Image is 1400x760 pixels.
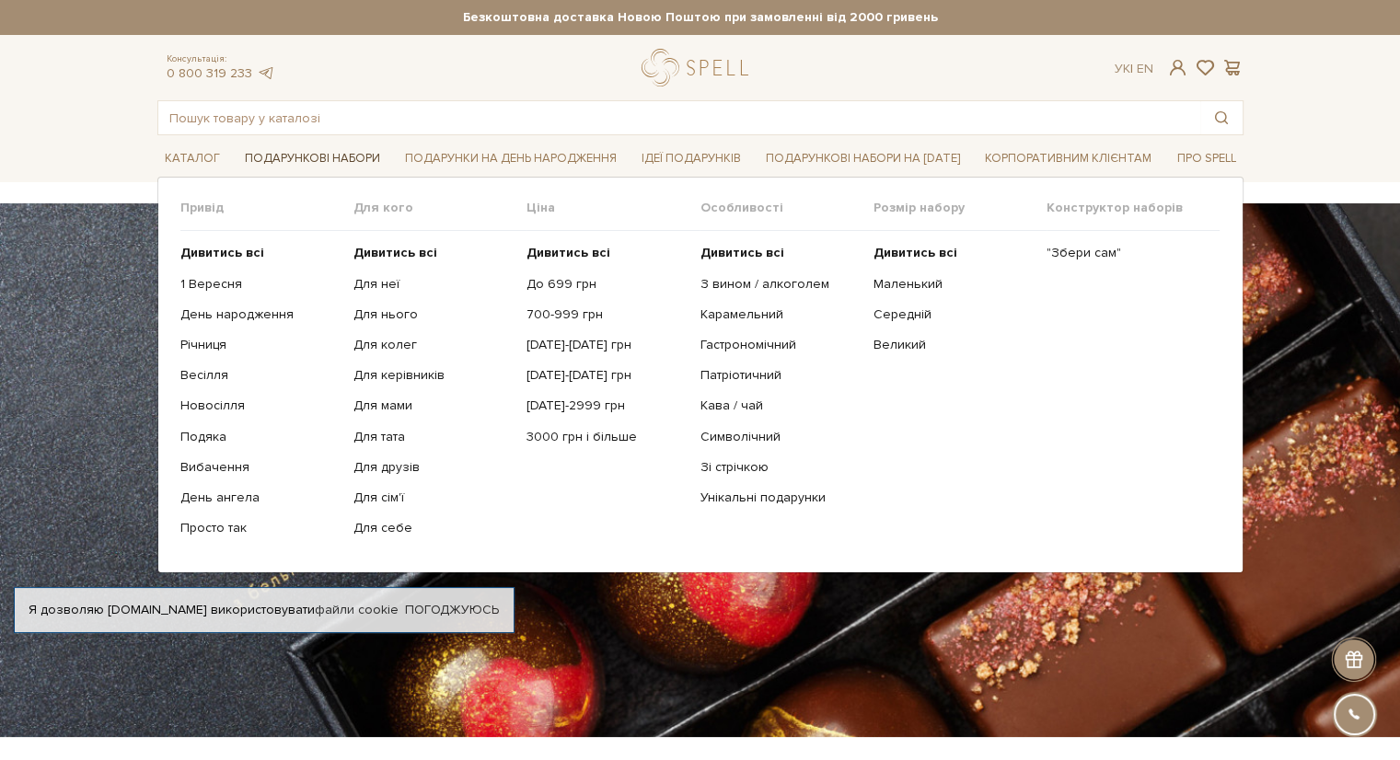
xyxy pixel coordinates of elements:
a: Для тата [353,429,513,445]
a: Подарункові набори [237,144,388,173]
a: Патріотичний [700,367,859,384]
a: Унікальні подарунки [700,489,859,506]
a: Кава / чай [700,397,859,414]
a: telegram [257,65,275,81]
a: Вибачення [180,459,340,476]
a: Про Spell [1169,144,1243,173]
a: Подарунки на День народження [398,144,624,173]
span: Розмір набору [874,200,1047,216]
a: Для друзів [353,459,513,476]
a: Символічний [700,429,859,445]
a: Дивитись всі [353,245,513,261]
a: День ангела [180,489,340,506]
a: logo [642,49,757,86]
a: Середній [874,306,1033,323]
div: Каталог [157,177,1244,573]
a: [DATE]-[DATE] грн [526,337,686,353]
strong: Безкоштовна доставка Новою Поштою при замовленні від 2000 гривень [157,9,1244,26]
a: 3000 грн і більше [526,429,686,445]
a: Подяка [180,429,340,445]
a: Дивитись всі [874,245,1033,261]
input: Пошук товару у каталозі [158,101,1200,134]
span: Конструктор наборів [1047,200,1220,216]
span: Консультація: [167,53,275,65]
a: Зі стрічкою [700,459,859,476]
a: 0 800 319 233 [167,65,252,81]
a: До 699 грн [526,276,686,293]
a: 700-999 грн [526,306,686,323]
a: Для мами [353,397,513,414]
a: Для нього [353,306,513,323]
div: Я дозволяю [DOMAIN_NAME] використовувати [15,602,514,618]
a: Гастрономічний [700,337,859,353]
b: Дивитись всі [874,245,957,260]
span: Привід [180,200,353,216]
a: Для неї [353,276,513,293]
span: | [1130,61,1133,76]
a: 1 Вересня [180,276,340,293]
a: Погоджуюсь [405,602,499,618]
div: Ук [1115,61,1153,77]
a: Просто так [180,520,340,536]
a: Великий [874,337,1033,353]
a: Новосілля [180,397,340,414]
a: Для себе [353,520,513,536]
a: [DATE]-2999 грн [526,397,686,414]
b: Дивитись всі [526,245,610,260]
a: Дивитись всі [526,245,686,261]
a: файли cookie [315,602,399,617]
a: Весілля [180,367,340,384]
span: Для кого [353,200,526,216]
a: Маленький [874,276,1033,293]
b: Дивитись всі [700,245,783,260]
a: Подарункові набори на [DATE] [758,143,967,174]
a: Для колег [353,337,513,353]
a: Ідеї подарунків [634,144,748,173]
span: Ціна [526,200,700,216]
a: Річниця [180,337,340,353]
span: Особливості [700,200,873,216]
a: Корпоративним клієнтам [978,143,1159,174]
a: Дивитись всі [700,245,859,261]
a: "Збери сам" [1047,245,1206,261]
a: Для сім'ї [353,489,513,506]
b: Дивитись всі [180,245,264,260]
a: [DATE]-[DATE] грн [526,367,686,384]
a: Для керівників [353,367,513,384]
a: День народження [180,306,340,323]
button: Пошук товару у каталозі [1200,101,1243,134]
a: Каталог [157,144,227,173]
a: En [1137,61,1153,76]
a: Карамельний [700,306,859,323]
a: З вином / алкоголем [700,276,859,293]
b: Дивитись всі [353,245,437,260]
a: Дивитись всі [180,245,340,261]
